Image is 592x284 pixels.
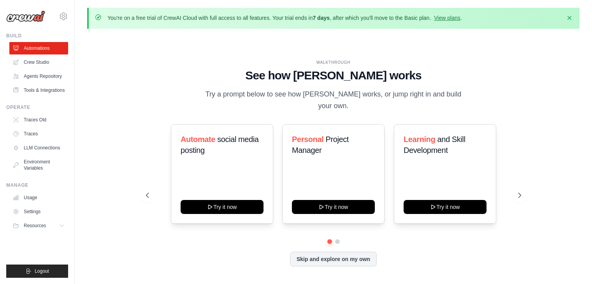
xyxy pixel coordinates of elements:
a: Traces Old [9,114,68,126]
a: Usage [9,191,68,204]
img: Logo [6,11,45,22]
div: Build [6,33,68,39]
a: Traces [9,128,68,140]
div: Operate [6,104,68,110]
span: Project Manager [292,135,349,154]
a: LLM Connections [9,142,68,154]
button: Try it now [292,200,375,214]
h1: See how [PERSON_NAME] works [146,68,521,82]
button: Skip and explore on my own [290,252,377,266]
span: Automate [181,135,215,144]
button: Resources [9,219,68,232]
a: Tools & Integrations [9,84,68,96]
a: Crew Studio [9,56,68,68]
button: Try it now [181,200,264,214]
span: Resources [24,223,46,229]
span: and Skill Development [404,135,465,154]
strong: 7 days [313,15,330,21]
span: Personal [292,135,323,144]
div: Manage [6,182,68,188]
a: Environment Variables [9,156,68,174]
div: WALKTHROUGH [146,60,521,65]
span: Learning [404,135,435,144]
p: You're on a free trial of CrewAI Cloud with full access to all features. Your trial ends in , aft... [107,14,462,22]
a: Agents Repository [9,70,68,82]
span: social media posting [181,135,259,154]
a: Settings [9,205,68,218]
button: Logout [6,265,68,278]
span: Logout [35,268,49,274]
button: Try it now [404,200,487,214]
p: Try a prompt below to see how [PERSON_NAME] works, or jump right in and build your own. [203,89,464,112]
a: Automations [9,42,68,54]
a: View plans [434,15,460,21]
